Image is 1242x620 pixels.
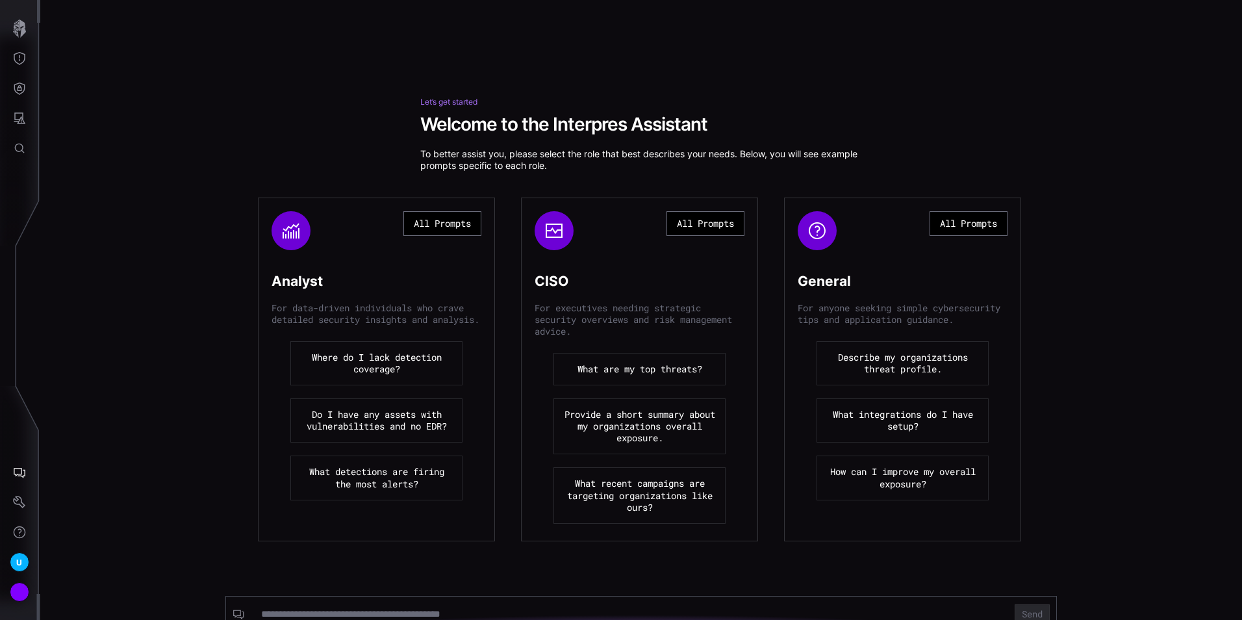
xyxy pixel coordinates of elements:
[930,211,1008,236] button: All Prompts
[535,302,744,337] p: For executives needing strategic security overviews and risk management advice.
[403,211,481,236] button: All Prompts
[817,456,989,500] button: How can I improve my overall exposure?
[290,341,463,385] button: Where do I lack detection coverage?
[420,97,862,107] div: Let’s get started
[666,211,744,236] button: All Prompts
[290,398,463,443] button: Do I have any assets with vulnerabilities and no EDR?
[666,211,744,250] a: All Prompts
[290,456,463,500] button: What detections are firing the most alerts?
[798,262,851,290] h2: General
[930,211,1008,250] a: All Prompts
[420,148,862,172] p: To better assist you, please select the role that best describes your needs. Below, you will see ...
[272,262,323,290] h2: Analyst
[553,398,726,455] button: Provide a short summary about my organizations overall exposure.
[553,353,726,385] button: What are my top threats?
[553,467,726,524] button: What recent campaigns are targeting organizations like ours?
[272,302,481,326] p: For data-driven individuals who crave detailed security insights and analysis.
[535,262,568,290] h2: CISO
[798,302,1008,326] p: For anyone seeking simple cybersecurity tips and application guidance.
[16,556,22,569] span: U
[817,398,989,443] button: What integrations do I have setup?
[817,341,989,385] button: Describe my organizations threat profile.
[403,211,481,250] a: All Prompts
[420,113,862,135] h1: Welcome to the Interpres Assistant
[1,547,38,577] button: U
